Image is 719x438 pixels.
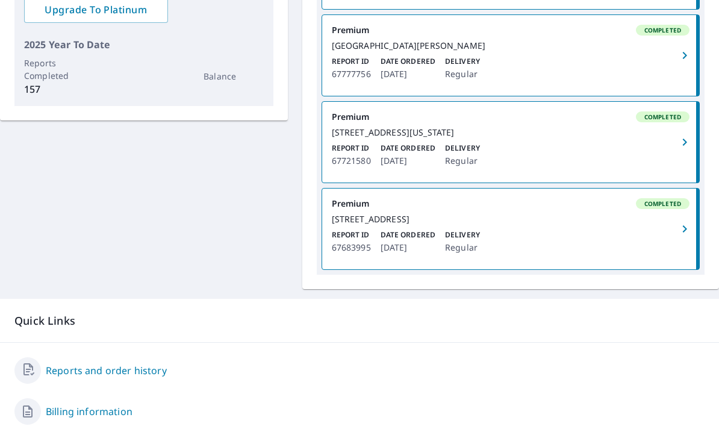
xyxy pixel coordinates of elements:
[332,214,689,225] div: [STREET_ADDRESS]
[332,40,689,51] div: [GEOGRAPHIC_DATA][PERSON_NAME]
[332,25,689,36] div: Premium
[445,230,480,240] p: Delivery
[381,67,435,81] p: [DATE]
[34,3,158,16] span: Upgrade To Platinum
[46,363,167,378] a: Reports and order history
[332,143,371,154] p: Report ID
[381,230,435,240] p: Date Ordered
[381,154,435,168] p: [DATE]
[445,67,480,81] p: Regular
[24,37,264,52] p: 2025 Year To Date
[332,127,689,138] div: [STREET_ADDRESS][US_STATE]
[322,15,699,96] a: PremiumCompleted[GEOGRAPHIC_DATA][PERSON_NAME]Report ID67777756Date Ordered[DATE]DeliveryRegular
[332,240,371,255] p: 67683995
[332,154,371,168] p: 67721580
[332,230,371,240] p: Report ID
[445,56,480,67] p: Delivery
[637,199,688,208] span: Completed
[445,154,480,168] p: Regular
[332,56,371,67] p: Report ID
[445,240,480,255] p: Regular
[204,70,263,83] p: Balance
[46,404,132,419] a: Billing information
[14,313,705,328] p: Quick Links
[445,143,480,154] p: Delivery
[332,111,689,122] div: Premium
[637,26,688,34] span: Completed
[24,82,84,96] p: 157
[637,113,688,121] span: Completed
[332,67,371,81] p: 67777756
[381,56,435,67] p: Date Ordered
[381,143,435,154] p: Date Ordered
[24,57,84,82] p: Reports Completed
[332,198,689,209] div: Premium
[322,189,699,269] a: PremiumCompleted[STREET_ADDRESS]Report ID67683995Date Ordered[DATE]DeliveryRegular
[322,102,699,183] a: PremiumCompleted[STREET_ADDRESS][US_STATE]Report ID67721580Date Ordered[DATE]DeliveryRegular
[381,240,435,255] p: [DATE]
